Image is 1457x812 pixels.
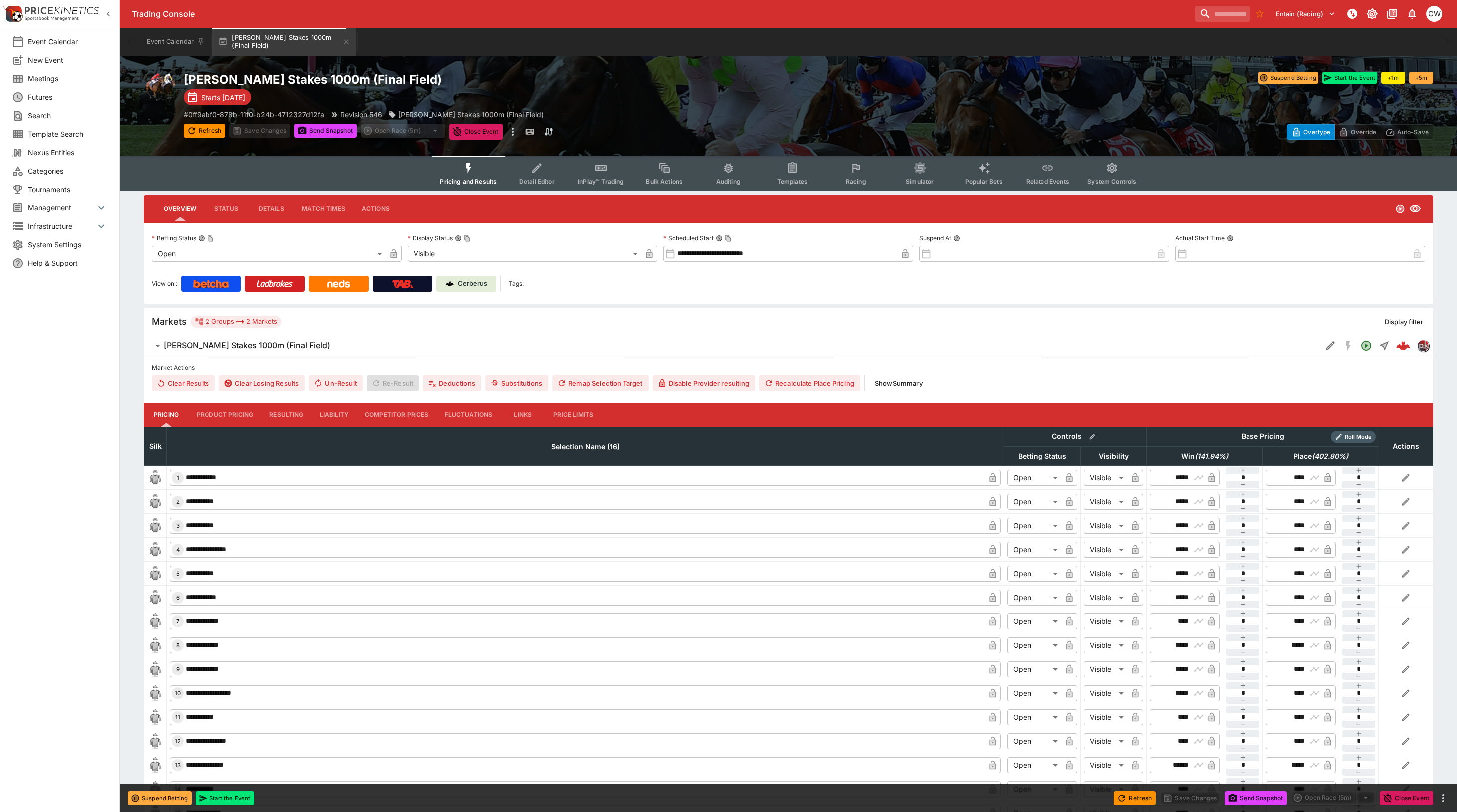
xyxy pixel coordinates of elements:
div: Start From [1287,124,1433,140]
img: blank-silk.png [147,566,163,582]
label: Tags: [509,276,524,292]
h2: Copy To Clipboard [184,72,809,87]
span: Un-Result [309,375,362,391]
img: blank-silk.png [147,709,163,725]
button: Suspend Betting [1258,72,1318,84]
div: Open [1007,542,1061,558]
img: blank-silk.png [147,781,163,797]
label: View on : [152,276,177,292]
p: Auto-Save [1397,127,1429,137]
div: Open [1007,661,1061,677]
div: Visible [1084,590,1127,606]
p: Cerberus [458,279,487,289]
button: Close Event [449,124,503,140]
button: Send Snapshot [1225,791,1287,805]
div: Visible [408,246,641,262]
button: more [1437,792,1449,804]
p: Revision 546 [340,109,382,120]
p: Overtype [1303,127,1330,137]
span: 11 [173,714,182,721]
svg: Visible [1409,203,1421,215]
div: Visible [1084,757,1127,773]
span: Tournaments [28,184,107,195]
svg: Open [1360,340,1372,352]
button: Actual Start Time [1227,235,1234,242]
div: Open [1007,590,1061,606]
div: Open [1007,518,1061,534]
div: Open [1007,470,1061,486]
button: Close Event [1380,791,1433,805]
button: Recalculate Place Pricing [759,375,860,391]
div: Base Pricing [1238,430,1288,443]
span: Place(402.80%) [1282,450,1359,462]
button: Documentation [1383,5,1401,23]
span: Visibility [1088,450,1140,462]
div: Visible [1084,518,1127,534]
div: Christopher Winter [1426,6,1442,22]
button: Suspend At [953,235,960,242]
button: No Bookmarks [1252,6,1268,22]
span: Win(141.94%) [1170,450,1239,462]
div: Open [1007,709,1061,725]
span: 6 [174,594,182,601]
img: blank-silk.png [147,661,163,677]
div: Open [1007,685,1061,701]
span: System Settings [28,239,107,250]
button: Straight [1375,337,1393,355]
button: Status [204,197,249,221]
p: Actual Start Time [1175,234,1225,242]
span: Selection Name (16) [540,441,630,453]
div: Open [1007,757,1061,773]
div: Visible [1084,685,1127,701]
span: 9 [174,666,182,673]
span: New Event [28,55,107,65]
div: Visible [1084,470,1127,486]
span: Betting Status [1007,450,1077,462]
button: Deductions [423,375,481,391]
a: Cerberus [436,276,496,292]
button: Clear Results [152,375,215,391]
span: Categories [28,166,107,176]
button: Price Limits [545,403,601,427]
p: Scheduled Start [663,234,714,242]
em: ( 141.94 %) [1195,450,1228,462]
span: 8 [174,642,182,649]
button: Toggle light/dark mode [1363,5,1381,23]
div: 2 Groups 2 Markets [195,316,277,328]
img: blank-silk.png [147,757,163,773]
div: Visible [1084,542,1127,558]
button: more [507,124,519,140]
img: PriceKinetics [25,7,99,14]
div: Visible [1084,494,1127,510]
img: blank-silk.png [147,542,163,558]
p: Betting Status [152,234,196,242]
img: blank-silk.png [147,518,163,534]
button: Override [1334,124,1381,140]
button: Bulk edit [1086,430,1099,443]
span: Related Events [1026,178,1069,185]
button: Suspend Betting [128,791,192,805]
button: Pricing [144,403,189,427]
button: Copy To Clipboard [725,235,732,242]
img: TabNZ [392,280,413,288]
span: InPlay™ Trading [578,178,624,185]
p: Starts [DATE] [201,92,245,103]
button: Open [1357,337,1375,355]
div: Open [1007,566,1061,582]
button: Overview [156,197,204,221]
th: Actions [1379,427,1433,465]
img: PriceKinetics Logo [3,4,23,24]
div: Visible [1084,661,1127,677]
button: Disable Provider resulting [653,375,755,391]
th: Controls [1004,427,1147,446]
button: Event Calendar [141,28,210,56]
div: Open [1007,733,1061,749]
img: Ladbrokes [256,280,293,288]
button: Send Snapshot [294,124,357,138]
button: Scheduled StartCopy To Clipboard [716,235,723,242]
span: 12 [173,738,183,745]
span: Bulk Actions [646,178,683,185]
img: blank-silk.png [147,685,163,701]
p: Suspend At [919,234,951,242]
div: Visible [1084,613,1127,629]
